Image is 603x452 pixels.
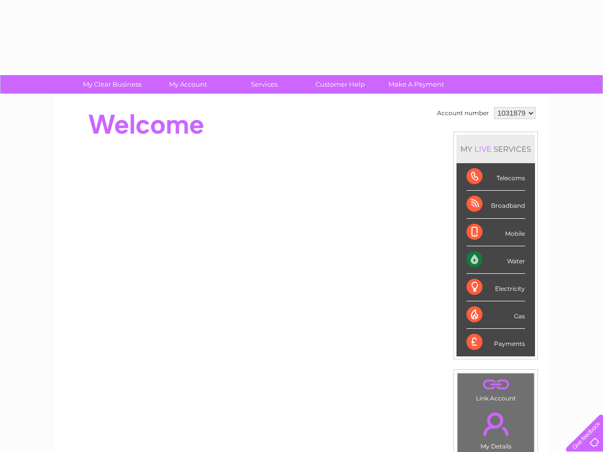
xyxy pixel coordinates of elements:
[472,144,493,154] div: LIVE
[466,163,525,191] div: Telecoms
[375,75,457,94] a: Make A Payment
[466,329,525,356] div: Payments
[466,246,525,274] div: Water
[466,301,525,329] div: Gas
[71,75,153,94] a: My Clear Business
[434,105,491,122] td: Account number
[456,135,535,163] div: MY SERVICES
[460,376,531,393] a: .
[466,274,525,301] div: Electricity
[147,75,229,94] a: My Account
[457,373,534,404] td: Link Account
[466,219,525,246] div: Mobile
[466,191,525,218] div: Broadband
[223,75,305,94] a: Services
[299,75,381,94] a: Customer Help
[460,406,531,441] a: .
